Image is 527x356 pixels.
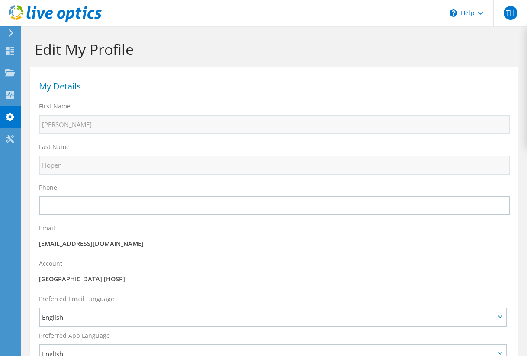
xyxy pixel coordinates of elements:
svg: \n [450,9,457,17]
p: [EMAIL_ADDRESS][DOMAIN_NAME] [39,239,510,248]
label: Account [39,259,62,268]
span: TH [504,6,517,20]
h1: My Details [39,82,505,91]
label: Preferred Email Language [39,295,114,303]
h1: Edit My Profile [35,40,510,58]
label: Phone [39,183,57,192]
p: [GEOGRAPHIC_DATA] [HOSP] [39,274,510,284]
label: Last Name [39,143,70,151]
label: Email [39,224,55,232]
span: English [42,312,495,322]
label: Preferred App Language [39,331,110,340]
label: First Name [39,102,71,111]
